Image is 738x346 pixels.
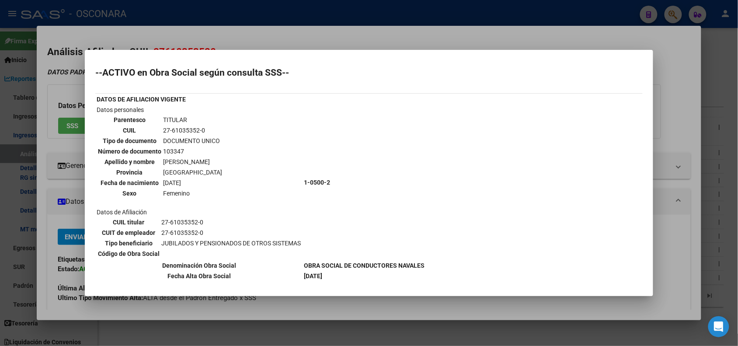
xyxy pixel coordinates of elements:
[163,136,223,146] td: DOCUMENTO UNICO
[304,262,425,269] b: OBRA SOCIAL DE CONDUCTORES NAVALES
[161,228,301,238] td: 27-61035352-0
[97,115,162,125] th: Parentesco
[163,147,223,156] td: 103347
[97,189,162,198] th: Sexo
[97,126,162,135] th: CUIL
[163,189,223,198] td: Femenino
[97,217,160,227] th: CUIL titular
[708,316,729,337] div: Open Intercom Messenger
[163,126,223,135] td: 27-61035352-0
[97,228,160,238] th: CUIT de empleador
[161,217,301,227] td: 27-61035352-0
[97,168,162,177] th: Provincia
[97,136,162,146] th: Tipo de documento
[161,238,301,248] td: JUBILADOS Y PENSIONADOS DE OTROS SISTEMAS
[163,178,223,188] td: [DATE]
[97,147,162,156] th: Número de documento
[97,96,186,103] b: DATOS DE AFILIACION VIGENTE
[97,249,160,259] th: Código de Obra Social
[304,179,330,186] b: 1-0500-2
[163,115,223,125] td: TITULAR
[97,238,160,248] th: Tipo beneficiario
[163,157,223,167] td: [PERSON_NAME]
[95,68,643,77] h2: --ACTIVO en Obra Social según consulta SSS--
[96,105,303,260] td: Datos personales Datos de Afiliación
[96,271,303,281] th: Fecha Alta Obra Social
[97,157,162,167] th: Apellido y nombre
[96,261,303,270] th: Denominación Obra Social
[97,178,162,188] th: Fecha de nacimiento
[163,168,223,177] td: [GEOGRAPHIC_DATA]
[304,273,322,280] b: [DATE]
